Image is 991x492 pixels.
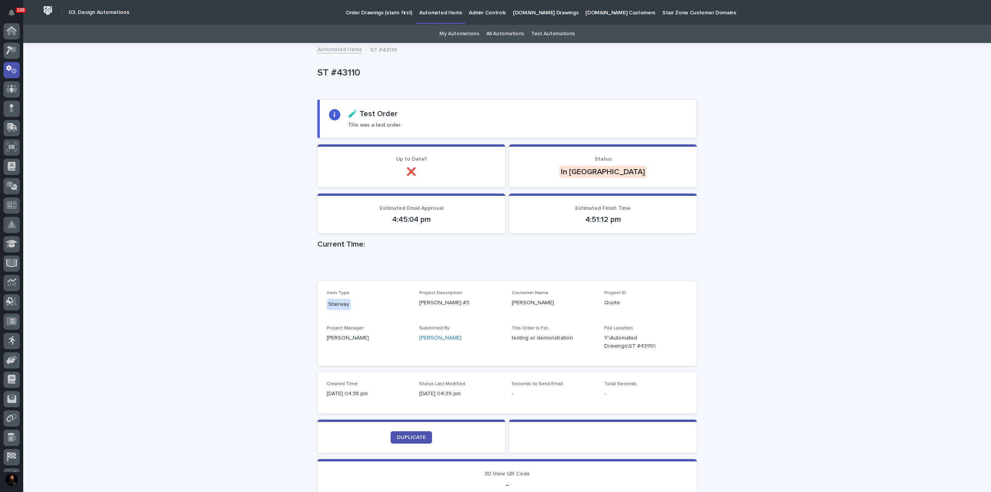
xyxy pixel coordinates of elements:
[559,166,646,178] div: In [GEOGRAPHIC_DATA]
[512,390,595,398] p: -
[439,25,479,43] a: My Automations
[512,334,595,342] p: testing or demonstration
[518,215,688,224] p: 4:51:12 pm
[327,167,496,177] p: ❌
[348,109,398,118] h2: 🧪 Test Order
[317,67,694,79] p: ST #43110
[419,334,461,342] a: [PERSON_NAME]
[391,431,432,444] a: DUPLICATE
[327,480,688,490] p: -
[419,382,465,386] span: Status Last Modified
[69,9,129,16] h2: 03. Design Automations
[512,326,551,331] span: This Order is For...
[512,291,549,295] span: Customer Name
[327,299,351,310] div: Stairway
[3,5,20,21] button: Notifications
[327,215,496,224] p: 4:45:04 pm
[419,390,502,398] p: [DATE] 04:39 pm
[3,472,20,488] button: users-avatar
[604,382,636,386] span: Total Seconds
[531,25,575,43] a: Test Automations
[419,326,449,331] span: Submitted By
[512,299,595,307] p: [PERSON_NAME]
[317,252,697,281] iframe: Current Time:
[419,299,502,307] p: [PERSON_NAME] #3
[10,9,20,22] div: Notifications100
[604,334,669,350] : Y:\Automated Drawings\ST #43110\
[41,3,55,18] img: Workspace Logo
[604,326,633,331] span: File Location
[575,206,631,211] span: Estimated Finish Time
[486,25,524,43] a: All Automations
[317,240,697,249] h1: Current Time:
[396,156,427,162] span: Up to Date?
[317,45,362,53] a: Automated Items
[327,390,410,398] p: [DATE] 04:38 pm
[604,291,626,295] span: Project ID
[604,390,688,398] p: -
[380,206,443,211] span: Estimated Email Approval
[595,156,612,162] span: Status
[17,7,25,13] p: 100
[327,334,410,342] p: [PERSON_NAME]
[327,326,363,331] span: Project Manager
[327,291,350,295] span: Item Type
[512,382,563,386] span: Seconds to Send Email
[419,291,462,295] span: Project Description
[397,435,426,440] span: DUPLICATE
[604,299,688,307] p: Quote
[370,45,397,53] p: ST #43110
[327,382,358,386] span: Created Time
[484,471,530,477] span: 3D View QR Code
[348,122,401,129] p: This was a test order.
